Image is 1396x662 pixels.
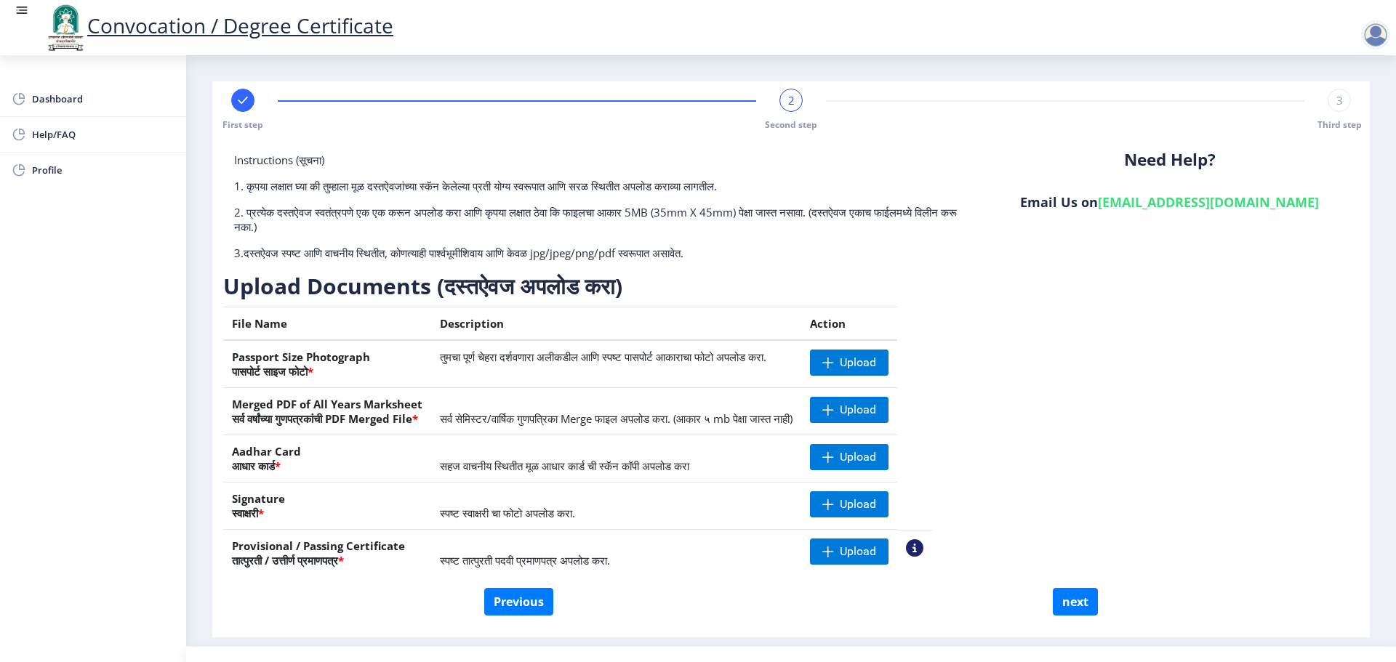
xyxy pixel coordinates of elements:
h3: Upload Documents (दस्तऐवज अपलोड करा) [223,272,932,301]
span: Instructions (सूचना) [234,153,324,167]
span: Upload [840,355,876,370]
button: next [1053,588,1098,615]
td: तुमचा पूर्ण चेहरा दर्शवणारा अलीकडील आणि स्पष्ट पासपोर्ट आकाराचा फोटो अपलोड करा. [431,340,801,388]
th: File Name [223,307,431,341]
span: First step [222,118,263,131]
p: 1. कृपया लक्षात घ्या की तुम्हाला मूळ दस्तऐवजांच्या स्कॅन केलेल्या प्रती योग्य स्वरूपात आणि सरळ स्... [234,179,969,193]
h6: Email Us on [991,193,1348,211]
th: Provisional / Passing Certificate तात्पुरती / उत्तीर्ण प्रमाणपत्र [223,530,431,577]
span: Second step [765,118,817,131]
th: Action [801,307,897,341]
span: स्पष्ट स्वाक्षरी चा फोटो अपलोड करा. [440,506,575,520]
span: सर्व सेमिस्टर/वार्षिक गुणपत्रिका Merge फाइल अपलोड करा. (आकार ५ mb पेक्षा जास्त नाही) [440,411,793,426]
a: Convocation / Degree Certificate [44,12,393,39]
p: 3.दस्तऐवज स्पष्ट आणि वाचनीय स्थितीत, कोणत्याही पार्श्वभूमीशिवाय आणि केवळ jpg/jpeg/png/pdf स्वरूपा... [234,246,969,260]
th: Description [431,307,801,341]
th: Merged PDF of All Years Marksheet सर्व वर्षांच्या गुणपत्रकांची PDF Merged File [223,388,431,435]
p: 2. प्रत्येक दस्तऐवज स्वतंत्रपणे एक एक करून अपलोड करा आणि कृपया लक्षात ठेवा कि फाइलचा आकार 5MB (35... [234,205,969,234]
span: Upload [840,403,876,417]
img: logo [44,3,87,52]
th: Aadhar Card आधार कार्ड [223,435,431,483]
button: Previous [484,588,553,615]
span: Upload [840,544,876,559]
span: Help/FAQ [32,126,174,143]
th: Signature स्वाक्षरी [223,483,431,530]
span: Profile [32,161,174,179]
span: 3 [1336,93,1343,108]
span: 2 [788,93,795,108]
th: Passport Size Photograph पासपोर्ट साइज फोटो [223,340,431,388]
span: Dashboard [32,90,174,108]
span: Third step [1317,118,1362,131]
nb-action: View Sample PDC [906,539,923,557]
b: Need Help? [1124,148,1216,171]
span: स्पष्ट तात्पुरती पदवी प्रमाणपत्र अपलोड करा. [440,553,610,568]
span: Upload [840,450,876,464]
span: सहज वाचनीय स्थितीत मूळ आधार कार्ड ची स्कॅन कॉपी अपलोड करा [440,459,689,473]
a: [EMAIL_ADDRESS][DOMAIN_NAME] [1098,193,1319,211]
span: Upload [840,497,876,512]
